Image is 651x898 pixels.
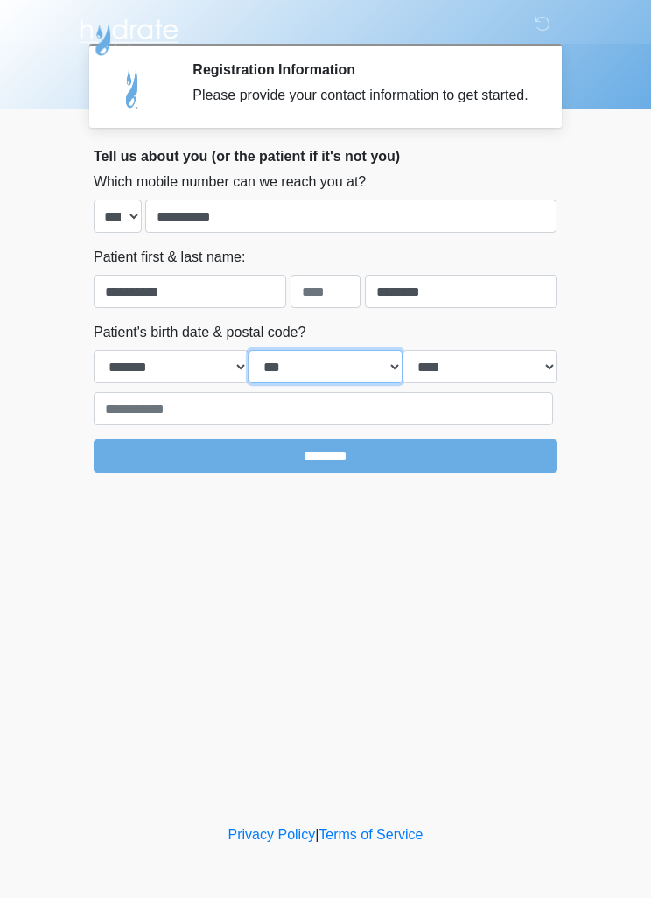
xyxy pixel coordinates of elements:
[318,827,423,842] a: Terms of Service
[94,172,366,193] label: Which mobile number can we reach you at?
[228,827,316,842] a: Privacy Policy
[94,322,305,343] label: Patient's birth date & postal code?
[94,148,557,165] h2: Tell us about you (or the patient if it's not you)
[94,247,245,268] label: Patient first & last name:
[192,85,531,106] div: Please provide your contact information to get started.
[76,13,181,57] img: Hydrate IV Bar - Chandler Logo
[107,61,159,114] img: Agent Avatar
[315,827,318,842] a: |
